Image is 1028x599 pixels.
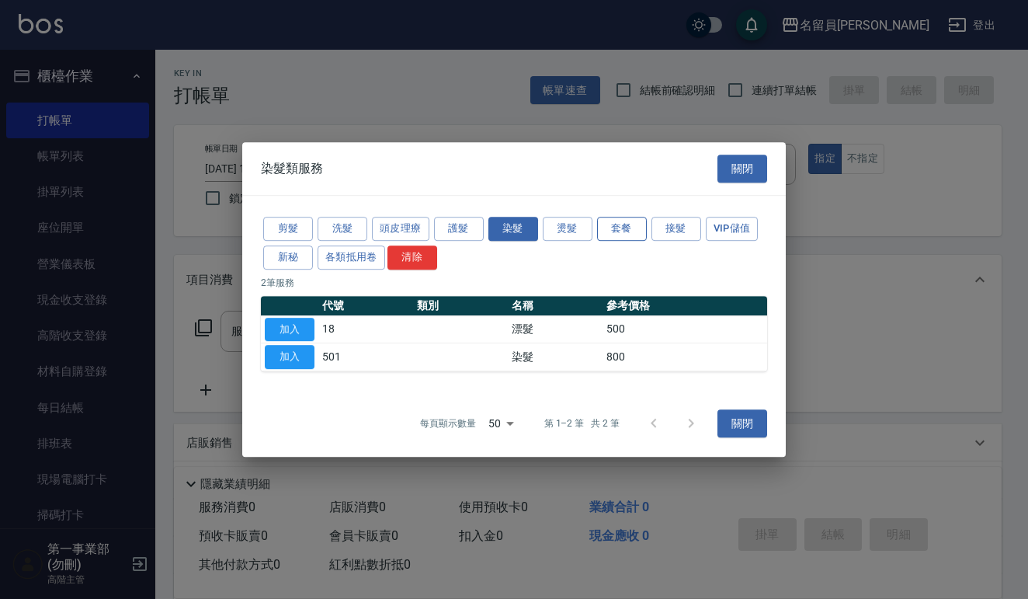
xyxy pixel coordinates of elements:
td: 500 [603,315,767,343]
p: 2 筆服務 [261,276,767,290]
div: 50 [482,402,519,444]
button: 清除 [387,246,437,270]
p: 第 1–2 筆 共 2 筆 [544,416,620,430]
button: 關閉 [717,155,767,183]
button: VIP儲值 [706,217,759,241]
th: 名稱 [508,296,603,316]
button: 接髮 [651,217,701,241]
button: 加入 [265,345,314,369]
th: 參考價格 [603,296,767,316]
button: 燙髮 [543,217,592,241]
button: 套餐 [597,217,647,241]
th: 代號 [318,296,413,316]
td: 漂髮 [508,315,603,343]
td: 800 [603,343,767,371]
td: 501 [318,343,413,371]
button: 各類抵用卷 [318,246,385,270]
td: 18 [318,315,413,343]
p: 每頁顯示數量 [420,416,476,430]
button: 剪髮 [263,217,313,241]
button: 新秘 [263,246,313,270]
button: 染髮 [488,217,538,241]
span: 染髮類服務 [261,161,323,176]
td: 染髮 [508,343,603,371]
button: 關閉 [717,409,767,438]
button: 頭皮理療 [372,217,429,241]
th: 類別 [413,296,508,316]
button: 加入 [265,318,314,342]
button: 護髮 [434,217,484,241]
button: 洗髮 [318,217,367,241]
